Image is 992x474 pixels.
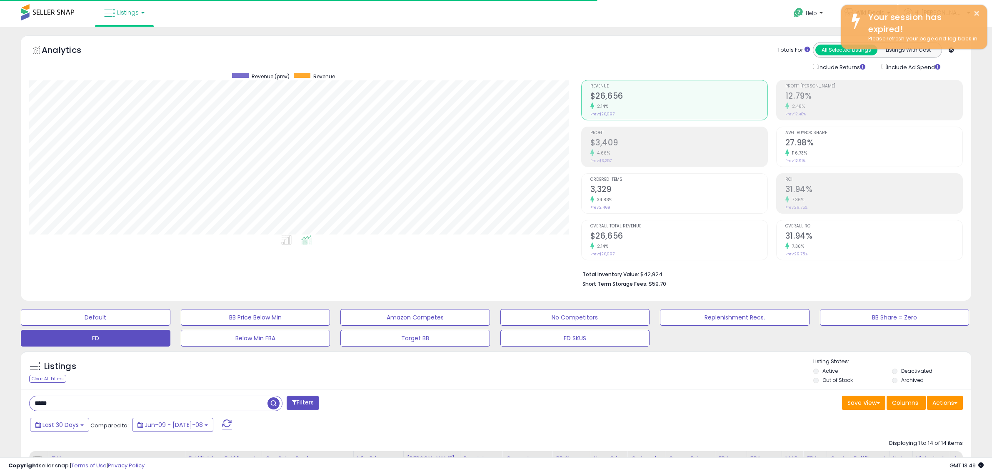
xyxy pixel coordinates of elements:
[785,138,962,149] h2: 27.98%
[793,7,804,18] i: Get Help
[594,103,609,110] small: 2.14%
[594,197,612,203] small: 34.83%
[973,8,980,19] button: ×
[590,131,767,135] span: Profit
[590,91,767,102] h2: $26,656
[649,280,666,288] span: $59.70
[590,224,767,229] span: Overall Total Revenue
[181,330,330,347] button: Below Min FBA
[815,45,877,55] button: All Selected Listings
[822,367,838,374] label: Active
[950,462,984,469] span: 2025-08-11 13:49 GMT
[842,396,885,410] button: Save View
[862,11,981,35] div: Your session has expired!
[582,271,639,278] b: Total Inventory Value:
[340,330,490,347] button: Target BB
[44,361,76,372] h5: Listings
[901,367,932,374] label: Deactivated
[789,197,805,203] small: 7.36%
[590,177,767,182] span: Ordered Items
[590,158,612,163] small: Prev: $3,257
[813,358,971,366] p: Listing States:
[117,8,139,17] span: Listings
[789,243,805,249] small: 7.36%
[889,439,963,447] div: Displaying 1 to 14 of 14 items
[875,62,954,72] div: Include Ad Spend
[789,150,807,156] small: 116.73%
[590,138,767,149] h2: $3,409
[787,1,831,27] a: Help
[42,421,79,429] span: Last 30 Days
[785,224,962,229] span: Overall ROI
[785,185,962,196] h2: 31.94%
[181,309,330,326] button: BB Price Below Min
[785,112,806,117] small: Prev: 12.48%
[901,377,924,384] label: Archived
[806,10,817,17] span: Help
[582,269,957,279] li: $42,924
[590,252,615,257] small: Prev: $26,097
[822,377,853,384] label: Out of Stock
[594,150,610,156] small: 4.66%
[887,396,926,410] button: Columns
[927,396,963,410] button: Actions
[21,330,170,347] button: FD
[71,462,107,469] a: Terms of Use
[594,243,609,249] small: 2.14%
[29,375,66,383] div: Clear All Filters
[820,309,970,326] button: BB Share = Zero
[108,462,145,469] a: Privacy Policy
[132,418,213,432] button: Jun-09 - [DATE]-08
[785,131,962,135] span: Avg. Buybox Share
[807,62,875,72] div: Include Returns
[590,185,767,196] h2: 3,329
[777,46,810,54] div: Totals For
[590,231,767,242] h2: $26,656
[21,309,170,326] button: Default
[862,35,981,43] div: Please refresh your page and log back in
[785,231,962,242] h2: 31.94%
[42,44,97,58] h5: Analytics
[590,84,767,89] span: Revenue
[8,462,145,470] div: seller snap | |
[500,309,650,326] button: No Competitors
[785,158,805,163] small: Prev: 12.91%
[789,103,805,110] small: 2.48%
[785,205,807,210] small: Prev: 29.75%
[785,84,962,89] span: Profit [PERSON_NAME]
[660,309,810,326] button: Replenishment Recs.
[785,252,807,257] small: Prev: 29.75%
[145,421,203,429] span: Jun-09 - [DATE]-08
[590,112,615,117] small: Prev: $26,097
[500,330,650,347] button: FD SKUS
[90,422,129,429] span: Compared to:
[785,177,962,182] span: ROI
[8,462,39,469] strong: Copyright
[340,309,490,326] button: Amazon Competes
[313,73,335,80] span: Revenue
[252,73,290,80] span: Revenue (prev)
[892,399,918,407] span: Columns
[30,418,89,432] button: Last 30 Days
[590,205,610,210] small: Prev: 2,469
[877,45,939,55] button: Listings With Cost
[582,280,647,287] b: Short Term Storage Fees:
[287,396,319,410] button: Filters
[785,91,962,102] h2: 12.79%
